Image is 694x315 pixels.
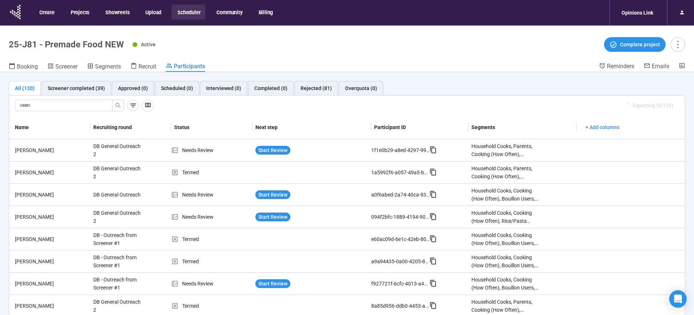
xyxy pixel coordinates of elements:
button: Upload [140,4,166,20]
div: DB General Outreach [90,188,145,202]
div: Household Cooks, Parents, Cooking (How Often), Bouillon Users, English Speaking [471,164,538,180]
div: Rejected (81) [301,84,332,92]
span: Start Review [258,191,287,199]
button: Start Review [255,146,290,155]
button: Billing [253,4,278,20]
button: Complete project [604,37,666,52]
div: Completed (0) [254,84,287,92]
div: Screener completed (39) [48,84,105,92]
span: more [673,39,683,49]
span: Start Review [258,213,287,221]
th: Participant ID [371,116,468,139]
div: Interviewed (0) [206,84,241,92]
button: more [671,37,685,52]
div: Open Intercom Messenger [669,290,687,308]
button: Start Review [255,279,290,288]
span: Participants [174,63,205,70]
div: [PERSON_NAME] [12,168,90,176]
span: Exporting (0/120) [633,101,673,109]
div: 1a5992f6-a057-49a5-bd45-324652b9241b [371,168,430,176]
span: Active [141,42,156,47]
div: Scheduled (0) [161,84,193,92]
span: Recruit [138,63,156,70]
div: Household Cooks, Parents, Cooking (How Often), Bouillon Users, Rice/Pasta Users, English Speaking [471,298,538,314]
div: [PERSON_NAME] [12,302,90,310]
div: Household Cooks, Cooking (How Often), Bouillon Users, Rice/Pasta Users, English Speaking [471,276,538,292]
div: DB General Outreach 2 [90,139,145,161]
button: Scheduler [172,4,205,20]
div: DB General Outreach 2 [90,162,145,183]
button: Create [34,4,60,20]
div: DB - Outreach from Screener #1 [90,273,145,295]
th: Status [171,116,252,139]
div: Household Cooks, Cooking (How Often), Rice/Pasta Users, English Speaking [471,209,538,225]
div: DB - Outreach from Screener #1 [90,250,145,272]
th: Recruiting round [90,116,172,139]
span: Booking [17,63,38,70]
a: Participants [166,62,205,72]
a: Segments [87,62,121,72]
div: a9a94435-0a00-4205-8773-ae1a873cd2d0 [371,257,430,265]
span: loading [625,103,630,108]
button: Projects [65,4,94,20]
div: 094f2bfc-1889-4194-904a-09a0aa7bdf45 [371,213,430,221]
button: Start Review [255,190,290,199]
th: Segments [468,116,577,139]
span: Start Review [258,280,287,288]
th: Name [9,116,90,139]
span: Segments [95,63,121,70]
span: Complete project [620,40,660,48]
button: search [112,100,124,111]
span: Screener [55,63,78,70]
div: Needs Review [171,191,252,199]
div: Needs Review [171,146,252,154]
a: Recruit [130,62,156,72]
button: Community [211,4,247,20]
div: DB - Outreach from Screener #1 [90,228,145,250]
div: [PERSON_NAME] [12,280,90,288]
th: Next step [252,116,371,139]
div: Termed [171,302,252,310]
div: Termed [171,235,252,243]
div: DB General Outreach 2 [90,206,145,228]
div: Approved (0) [118,84,148,92]
a: Reminders [599,62,634,71]
button: + Add columns [580,121,625,133]
span: Emails [652,63,669,70]
div: Needs Review [171,213,252,221]
span: Reminders [607,63,634,70]
div: e60ac09d-6e1c-42eb-8092-f47a2027e8bd [371,235,430,243]
span: search [115,102,121,108]
div: Overquota (0) [345,84,377,92]
button: Showreels [99,4,134,20]
div: [PERSON_NAME] [12,146,90,154]
a: Screener [47,62,78,72]
div: [PERSON_NAME] [12,213,90,221]
div: All (120) [15,84,35,92]
div: Household Cooks, Parents, Cooking (How Often), Rice/Pasta Users, English Speaking [471,142,538,158]
h1: 25-J81 - Premade Food NEW [9,39,124,50]
div: Opinions Link [617,6,658,20]
div: [PERSON_NAME] [12,191,90,199]
div: [PERSON_NAME] [12,235,90,243]
a: Booking [9,62,38,72]
div: Household Cooks, Cooking (How Often), Bouillon Users, Rice/Pasta Users, English Speaking [471,253,538,269]
a: Emails [644,62,669,71]
div: Household Cooks, Cooking (How Often), Bouillon Users, Rice/Pasta Users, English Speaking [471,187,538,203]
div: 8a85d956-ddb0-4453-a6da-d0b83f0c2f1c [371,302,430,310]
span: Start Review [258,146,287,154]
div: 1f1e0b29-a8ed-4297-9904-8efb37c0cd93 [371,146,430,154]
div: Termed [171,168,252,176]
div: Needs Review [171,280,252,288]
div: f927721f-6cfc-4013-a4d3-45b03533657a [371,280,430,288]
div: [PERSON_NAME] [12,257,90,265]
div: Household Cooks, Cooking (How Often), Bouillon Users, English Speaking [471,231,538,247]
button: Start Review [255,213,290,221]
button: Exporting (0/120) [619,100,679,111]
div: Termed [171,257,252,265]
div: a0f6abed-2a74-40ca-9396-71052a392f80 [371,191,430,199]
span: + Add columns [585,123,619,131]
